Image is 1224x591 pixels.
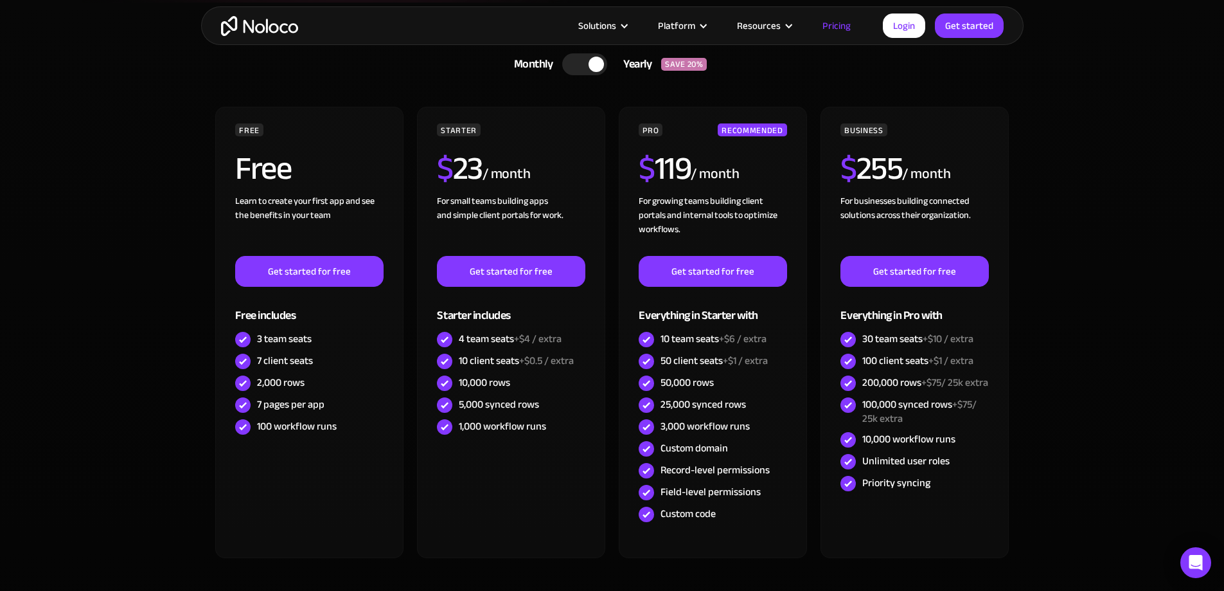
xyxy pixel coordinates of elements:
div: / month [902,164,950,185]
div: Platform [642,17,721,34]
span: +$1 / extra [928,351,973,370]
div: Solutions [578,17,616,34]
div: For small teams building apps and simple client portals for work. ‍ [437,194,585,256]
div: Resources [721,17,806,34]
div: / month [483,164,531,185]
span: $ [639,138,655,199]
span: +$4 / extra [514,329,562,349]
div: 100 workflow runs [257,419,337,433]
div: 25,000 synced rows [661,397,746,412]
div: For growing teams building client portals and internal tools to optimize workflows. [639,194,786,256]
div: Resources [737,17,781,34]
a: Get started [935,14,1004,38]
div: Custom domain [661,441,728,455]
div: Priority syncing [862,476,930,490]
div: Everything in Pro with [840,287,988,329]
div: 1,000 workflow runs [459,419,546,433]
h2: 255 [840,152,902,185]
div: Record-level permissions [661,463,770,477]
div: Platform [658,17,695,34]
span: $ [437,138,453,199]
div: PRO [639,123,662,136]
span: +$75/ 25k extra [862,395,977,428]
div: 10,000 workflow runs [862,432,955,446]
span: +$0.5 / extra [519,351,574,370]
h2: Free [235,152,291,185]
div: Starter includes [437,287,585,329]
a: Get started for free [639,256,786,287]
div: Field-level permissions [661,485,761,499]
div: For businesses building connected solutions across their organization. ‍ [840,194,988,256]
div: RECOMMENDED [718,123,786,136]
div: 200,000 rows [862,376,988,390]
div: / month [691,164,739,185]
div: Free includes [235,287,383,329]
div: 4 team seats [459,332,562,346]
div: 10 team seats [661,332,767,346]
div: SAVE 20% [661,58,707,71]
div: FREE [235,123,263,136]
a: Get started for free [235,256,383,287]
div: 10 client seats [459,354,574,368]
div: 3 team seats [257,332,312,346]
h2: 23 [437,152,483,185]
div: 50,000 rows [661,376,714,390]
div: BUSINESS [840,123,887,136]
div: Open Intercom Messenger [1180,547,1211,578]
div: Solutions [562,17,642,34]
a: home [221,16,298,36]
h2: 119 [639,152,691,185]
div: 100,000 synced rows [862,397,988,426]
div: Unlimited user roles [862,454,950,468]
div: 50 client seats [661,354,768,368]
div: Everything in Starter with [639,287,786,329]
div: 5,000 synced rows [459,397,539,412]
span: +$1 / extra [723,351,768,370]
div: 10,000 rows [459,376,510,390]
span: +$6 / extra [719,329,767,349]
div: 7 pages per app [257,397,324,412]
a: Get started for free [840,256,988,287]
div: 30 team seats [862,332,973,346]
div: 7 client seats [257,354,313,368]
span: +$10 / extra [923,329,973,349]
a: Get started for free [437,256,585,287]
span: $ [840,138,856,199]
span: +$75/ 25k extra [921,373,988,392]
div: Custom code [661,507,716,521]
div: 100 client seats [862,354,973,368]
div: Learn to create your first app and see the benefits in your team ‍ [235,194,383,256]
div: Monthly [498,55,563,74]
div: 3,000 workflow runs [661,419,750,433]
div: 2,000 rows [257,376,305,390]
div: Yearly [607,55,661,74]
a: Login [883,14,925,38]
a: Pricing [806,17,867,34]
div: STARTER [437,123,480,136]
